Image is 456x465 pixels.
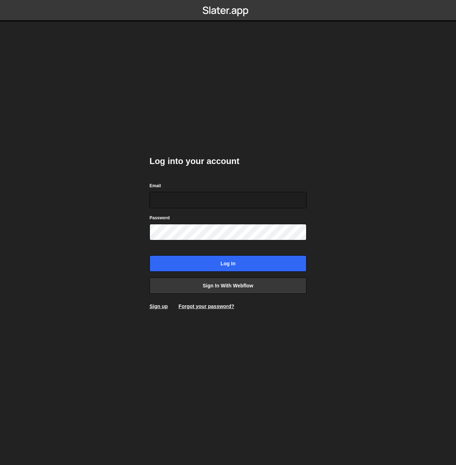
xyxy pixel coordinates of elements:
[150,182,161,189] label: Email
[150,303,168,309] a: Sign up
[150,155,306,167] h2: Log into your account
[150,214,170,221] label: Password
[150,277,306,294] a: Sign in with Webflow
[178,303,234,309] a: Forgot your password?
[150,255,306,272] input: Log in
